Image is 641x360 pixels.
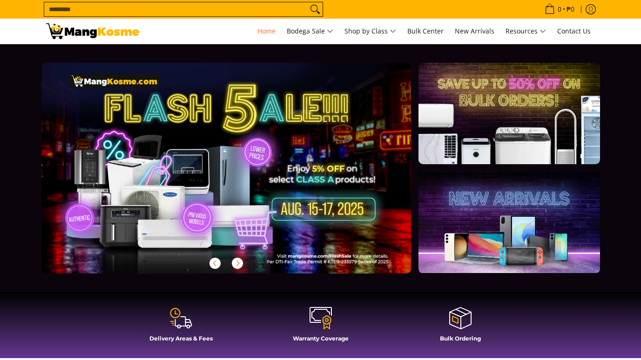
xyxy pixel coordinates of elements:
[256,335,386,342] h4: Warranty Coverage
[41,63,441,288] a: More
[450,19,499,44] a: New Arrivals
[565,6,576,13] span: ₱0
[282,19,338,44] a: Bodega Sale
[256,306,386,349] a: Warranty Coverage
[542,4,577,14] span: •
[344,26,396,37] span: Shop by Class
[257,27,276,35] span: Home
[205,253,225,273] button: Previous
[403,19,448,44] a: Bulk Center
[395,306,526,349] a: Bulk Ordering
[506,26,546,37] span: Resources
[308,2,323,16] button: Search
[116,306,246,349] a: Delivery Areas & Fees
[340,19,401,44] a: Shop by Class
[455,27,494,35] span: New Arrivals
[253,19,280,44] a: Home
[556,6,563,13] span: 0
[557,27,591,35] span: Contact Us
[148,19,595,44] nav: Main Menu
[46,23,139,39] img: Mang Kosme: Your Home Appliances Warehouse Sale Partner!
[501,19,551,44] a: Resources
[395,335,526,342] h4: Bulk Ordering
[553,19,595,44] a: Contact Us
[116,335,246,342] h4: Delivery Areas & Fees
[407,27,444,35] span: Bulk Center
[287,26,333,37] span: Bodega Sale
[227,253,248,273] button: Next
